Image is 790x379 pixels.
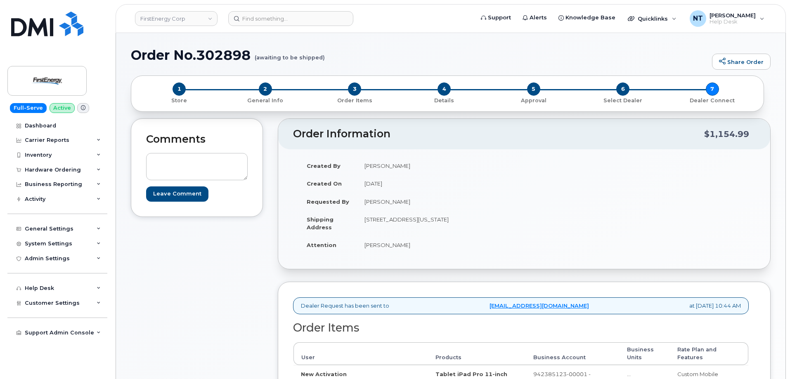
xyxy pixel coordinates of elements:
[357,193,518,211] td: [PERSON_NAME]
[403,97,486,104] p: Details
[293,297,749,314] div: Dealer Request has been sent to at [DATE] 10:44 AM
[357,174,518,193] td: [DATE]
[627,371,631,377] span: …
[293,128,704,140] h2: Order Information
[348,82,361,96] span: 3
[293,342,428,365] th: User
[526,342,620,365] th: Business Account
[310,96,400,104] a: 3 Order Items
[293,322,749,334] h2: Order Items
[490,302,589,310] a: [EMAIL_ADDRESS][DOMAIN_NAME]
[400,96,489,104] a: 4 Details
[301,371,347,377] strong: New Activation
[307,242,336,248] strong: Attention
[357,236,518,254] td: [PERSON_NAME]
[582,97,665,104] p: Select Dealer
[670,342,748,365] th: Rate Plan and Features
[438,82,451,96] span: 4
[492,97,575,104] p: Approval
[489,96,578,104] a: 5 Approval
[146,134,248,145] h2: Comments
[138,96,221,104] a: 1 Store
[616,82,629,96] span: 6
[712,54,771,70] a: Share Order
[307,198,349,205] strong: Requested By
[704,126,749,142] div: $1,154.99
[428,342,526,365] th: Products
[578,96,668,104] a: 6 Select Dealer
[221,96,310,104] a: 2 General Info
[357,210,518,236] td: [STREET_ADDRESS][US_STATE]
[173,82,186,96] span: 1
[146,186,208,202] input: Leave Comment
[141,97,218,104] p: Store
[307,216,334,231] strong: Shipping Address
[307,180,342,187] strong: Created On
[527,82,540,96] span: 5
[357,157,518,175] td: [PERSON_NAME]
[131,48,708,62] h1: Order No.302898
[313,97,396,104] p: Order Items
[255,48,325,61] small: (awaiting to be shipped)
[259,82,272,96] span: 2
[307,162,341,169] strong: Created By
[620,342,670,365] th: Business Units
[224,97,307,104] p: General Info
